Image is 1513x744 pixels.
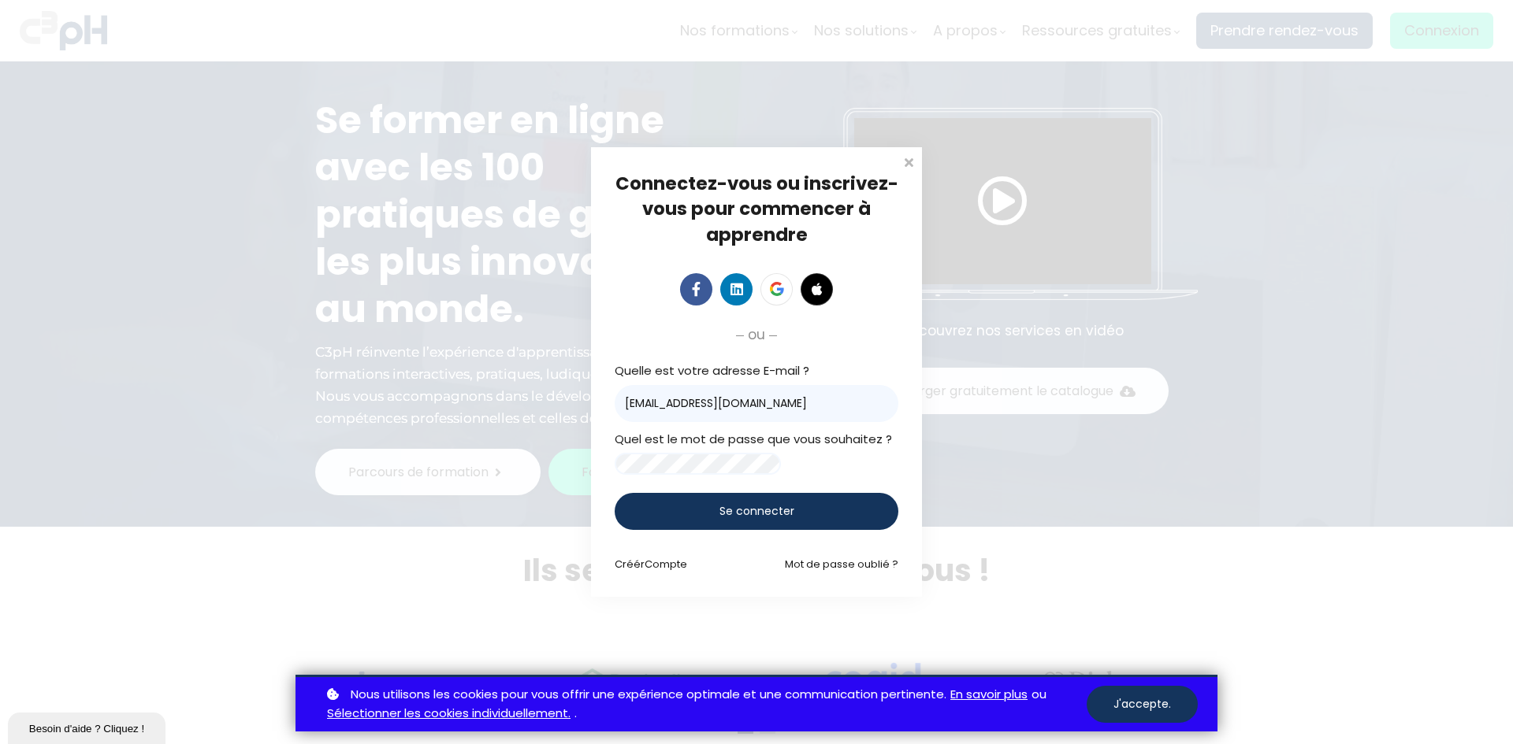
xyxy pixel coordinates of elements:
span: Nous utilisons les cookies pour vous offrir une expérience optimale et une communication pertinente. [351,685,946,705]
a: CréérCompte [615,557,687,572]
a: En savoir plus [950,685,1028,705]
p: ou . [323,685,1087,724]
span: Connectez-vous ou inscrivez-vous pour commencer à apprendre [615,171,898,246]
span: ou [748,324,765,346]
iframe: chat widget [8,709,169,744]
a: Mot de passe oublié ? [785,557,898,572]
a: Sélectionner les cookies individuellement. [327,704,571,724]
span: Se connecter [719,503,794,520]
input: E-mail ? [615,385,898,422]
button: J'accepte. [1087,686,1198,723]
span: Compte [645,557,687,572]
